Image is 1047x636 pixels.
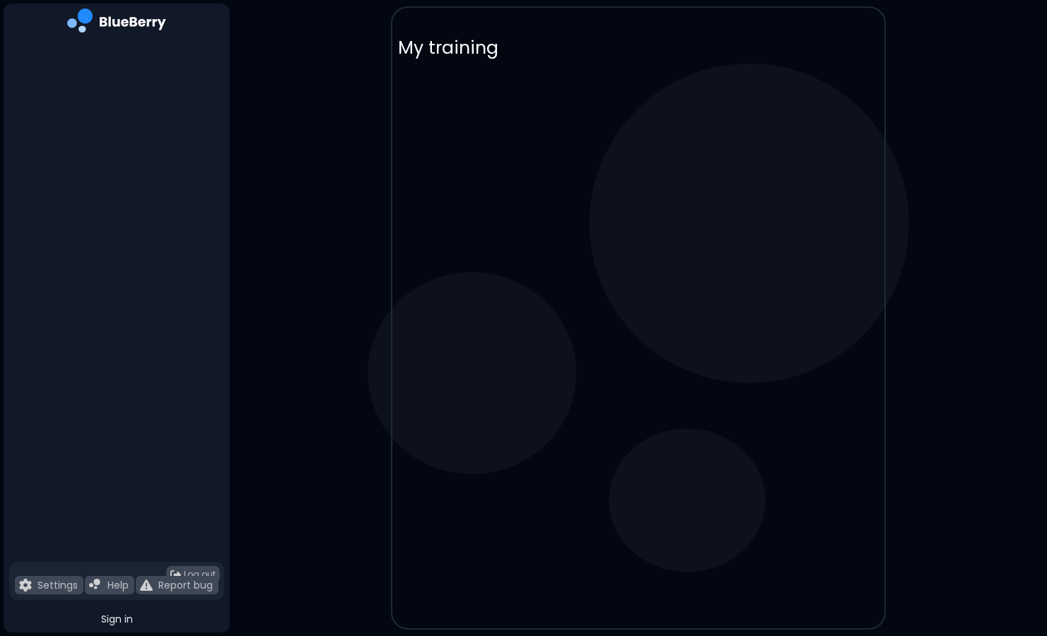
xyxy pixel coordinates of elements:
[107,579,129,591] p: Help
[101,613,133,625] span: Sign in
[37,579,78,591] p: Settings
[9,606,224,632] button: Sign in
[67,8,166,37] img: company logo
[170,570,181,580] img: logout
[140,579,153,591] img: file icon
[89,579,102,591] img: file icon
[19,579,32,591] img: file icon
[158,579,213,591] p: Report bug
[398,36,879,59] p: My training
[184,569,216,580] span: Log out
